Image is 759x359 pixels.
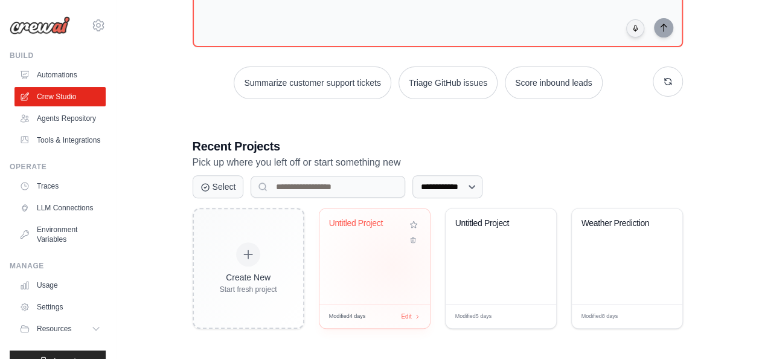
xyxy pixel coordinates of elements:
[14,220,106,249] a: Environment Variables
[14,87,106,106] a: Crew Studio
[581,218,655,229] div: Weather Prediction
[653,312,664,321] span: Edit
[399,66,498,99] button: Triage GitHub issues
[14,276,106,295] a: Usage
[14,65,106,85] a: Automations
[14,319,106,338] button: Resources
[527,312,537,321] span: Edit
[14,297,106,317] a: Settings
[407,234,420,246] button: Delete project
[14,198,106,218] a: LLM Connections
[14,131,106,150] a: Tools & Integrations
[455,218,528,229] div: Untitled Project
[14,176,106,196] a: Traces
[37,324,71,334] span: Resources
[193,138,683,155] h3: Recent Projects
[401,312,411,321] span: Edit
[626,19,644,37] button: Click to speak your automation idea
[10,261,106,271] div: Manage
[193,175,244,198] button: Select
[505,66,603,99] button: Score inbound leads
[220,271,277,283] div: Create New
[10,51,106,60] div: Build
[329,218,402,229] div: Untitled Project
[234,66,391,99] button: Summarize customer support tickets
[653,66,683,97] button: Get new suggestions
[329,312,366,321] span: Modified 4 days
[455,312,492,321] span: Modified 5 days
[14,109,106,128] a: Agents Repository
[193,155,683,170] p: Pick up where you left off or start something new
[10,162,106,172] div: Operate
[10,16,70,34] img: Logo
[407,218,420,231] button: Add to favorites
[581,312,618,321] span: Modified 8 days
[220,285,277,294] div: Start fresh project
